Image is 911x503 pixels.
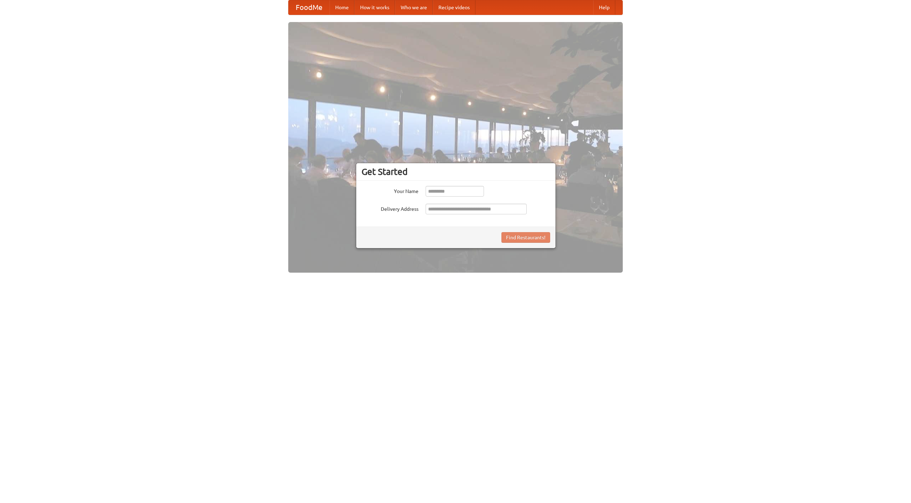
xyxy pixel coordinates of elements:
h3: Get Started [362,166,550,177]
a: FoodMe [289,0,330,15]
a: Who we are [395,0,433,15]
a: Home [330,0,354,15]
a: Help [593,0,615,15]
button: Find Restaurants! [501,232,550,243]
a: Recipe videos [433,0,475,15]
a: How it works [354,0,395,15]
label: Your Name [362,186,418,195]
label: Delivery Address [362,204,418,213]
